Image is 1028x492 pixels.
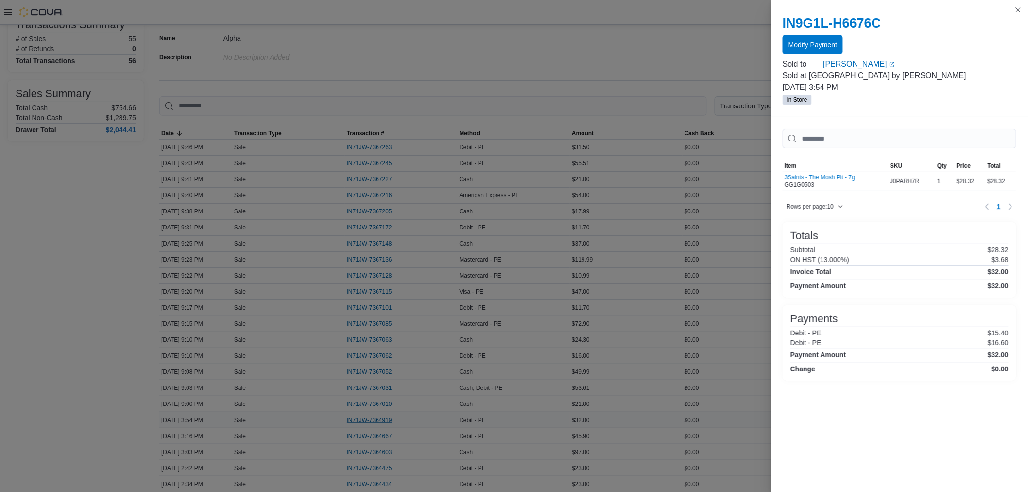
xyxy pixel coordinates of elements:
span: Item [785,162,797,170]
span: Qty [937,162,947,170]
p: $28.32 [988,246,1009,254]
button: Modify Payment [783,35,843,54]
p: $15.40 [988,329,1009,337]
span: Rows per page : 10 [787,203,834,211]
div: $28.32 [986,176,1016,187]
span: SKU [890,162,902,170]
h4: Payment Amount [790,351,846,359]
div: $28.32 [955,176,985,187]
h6: ON HST (13.000%) [790,256,849,264]
span: Price [957,162,971,170]
span: 1 [997,202,1001,211]
button: Item [783,160,888,172]
h4: $32.00 [988,282,1009,290]
h4: $32.00 [988,268,1009,276]
button: SKU [888,160,935,172]
svg: External link [889,62,895,68]
span: In Store [787,95,807,104]
h6: Debit - PE [790,329,822,337]
div: Sold to [783,58,822,70]
div: 1 [935,176,955,187]
button: Close this dialog [1012,4,1024,16]
p: $16.60 [988,339,1009,347]
span: Total [988,162,1001,170]
h4: Invoice Total [790,268,832,276]
button: Total [986,160,1016,172]
h4: $32.00 [988,351,1009,359]
h6: Debit - PE [790,339,822,347]
button: Page 1 of 1 [993,199,1005,214]
h3: Payments [790,313,838,325]
button: Next page [1005,201,1016,212]
button: Qty [935,160,955,172]
h2: IN9G1L-H6676C [783,16,1016,31]
input: This is a search bar. As you type, the results lower in the page will automatically filter. [783,129,1016,148]
button: Price [955,160,985,172]
span: Modify Payment [788,40,837,50]
h3: Totals [790,230,818,242]
ul: Pagination for table: MemoryTable from EuiInMemoryTable [993,199,1005,214]
button: Previous page [981,201,993,212]
span: J0PARH7R [890,177,919,185]
span: In Store [783,95,812,105]
h4: Change [790,365,815,373]
p: Sold at [GEOGRAPHIC_DATA] by [PERSON_NAME] [783,70,1016,82]
p: [DATE] 3:54 PM [783,82,1016,93]
h4: Payment Amount [790,282,846,290]
button: Rows per page:10 [783,201,847,212]
div: GG1G0503 [785,174,855,189]
h6: Subtotal [790,246,815,254]
p: $3.68 [992,256,1009,264]
a: [PERSON_NAME]External link [823,58,1017,70]
h4: $0.00 [992,365,1009,373]
nav: Pagination for table: MemoryTable from EuiInMemoryTable [981,199,1016,214]
button: 3Saints - The Mosh Pit - 7g [785,174,855,181]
